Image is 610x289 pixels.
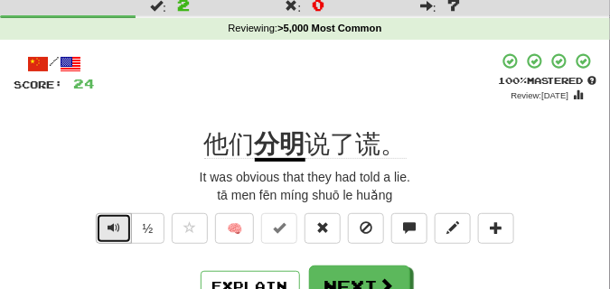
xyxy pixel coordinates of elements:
[305,213,341,244] button: Reset to 0% Mastered (alt+r)
[96,213,132,244] button: Play sentence audio (ctl+space)
[277,23,381,33] strong: >5,000 Most Common
[391,213,427,244] button: Discuss sentence (alt+u)
[255,130,305,162] u: 分明
[348,213,384,244] button: Ignore sentence (alt+i)
[478,213,514,244] button: Add to collection (alt+a)
[73,76,95,91] span: 24
[204,130,255,159] span: 他们
[498,74,596,87] div: Mastered
[14,168,596,186] div: It was obvious that they had told a lie.
[215,213,254,244] button: 🧠
[511,90,569,100] small: Review: [DATE]
[498,75,527,86] span: 100 %
[261,213,297,244] button: Set this sentence to 100% Mastered (alt+m)
[14,52,95,75] div: /
[131,213,165,244] button: ½
[172,213,208,244] button: Favorite sentence (alt+f)
[305,130,407,159] span: 说了谎。
[92,213,165,253] div: Text-to-speech controls
[14,186,596,204] div: tā men fēn míng shuō le huǎng
[435,213,471,244] button: Edit sentence (alt+d)
[14,79,62,90] span: Score:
